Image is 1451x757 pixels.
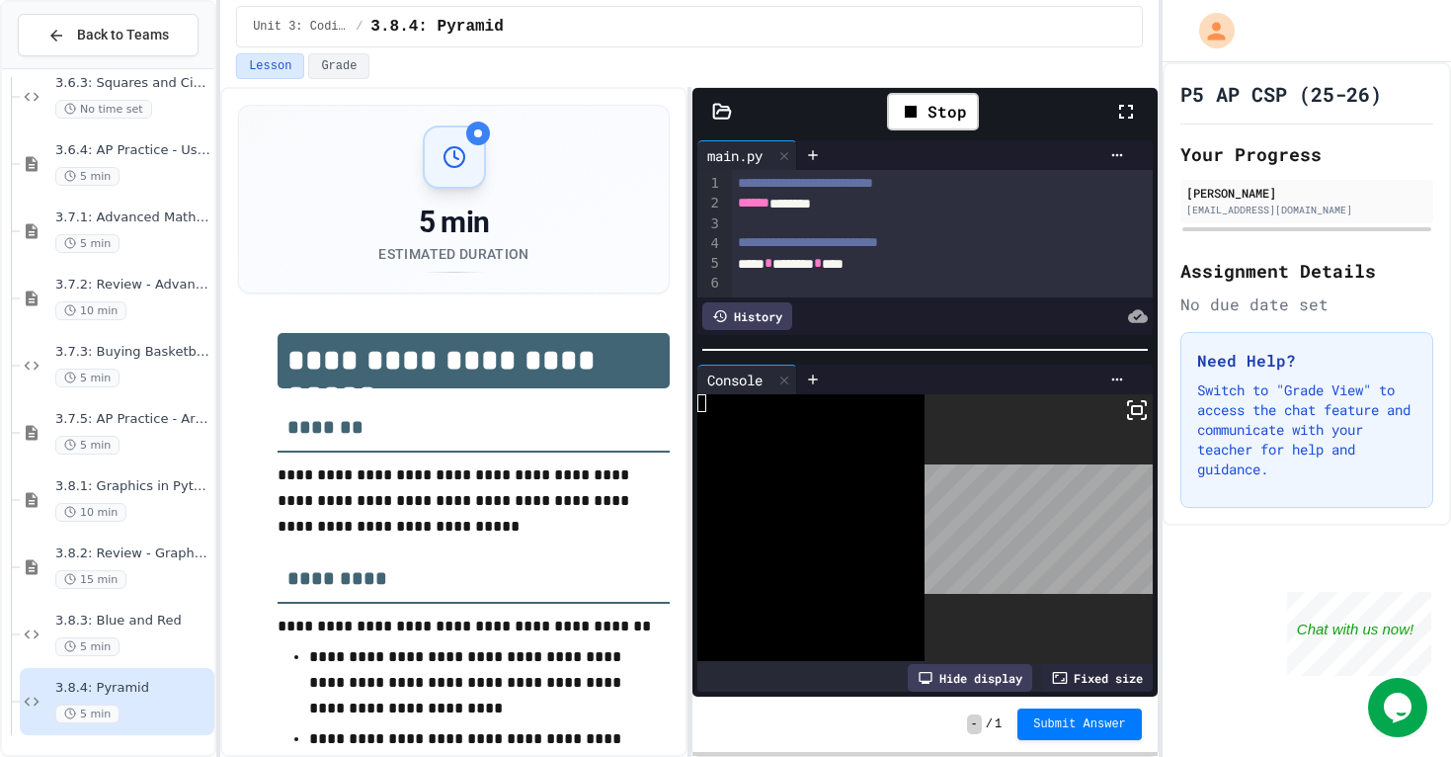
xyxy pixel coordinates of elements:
[1180,293,1433,316] div: No due date set
[55,100,152,119] span: No time set
[1180,257,1433,285] h2: Assignment Details
[995,716,1002,732] span: 1
[356,19,363,35] span: /
[55,210,210,226] span: 3.7.1: Advanced Math in Python
[55,705,120,723] span: 5 min
[55,546,210,562] span: 3.8.2: Review - Graphics in Python
[55,234,120,253] span: 5 min
[967,715,982,734] span: -
[55,369,120,387] span: 5 min
[55,503,126,522] span: 10 min
[236,53,304,79] button: Lesson
[1197,380,1416,479] p: Switch to "Grade View" to access the chat feature and communicate with your teacher for help and ...
[77,25,169,45] span: Back to Teams
[55,301,126,320] span: 10 min
[253,19,348,35] span: Unit 3: Coding
[1186,203,1427,217] div: [EMAIL_ADDRESS][DOMAIN_NAME]
[378,244,528,264] div: Estimated Duration
[55,344,210,361] span: 3.7.3: Buying Basketballs
[887,93,979,130] div: Stop
[55,277,210,294] span: 3.7.2: Review - Advanced Math in Python
[378,205,528,240] div: 5 min
[1186,184,1427,202] div: [PERSON_NAME]
[1287,592,1431,676] iframe: chat widget
[55,75,210,92] span: 3.6.3: Squares and Circles
[308,53,369,79] button: Grade
[18,14,199,56] button: Back to Teams
[370,15,503,39] span: 3.8.4: Pyramid
[1017,709,1142,740] button: Submit Answer
[55,613,210,630] span: 3.8.3: Blue and Red
[55,570,126,589] span: 15 min
[55,637,120,656] span: 5 min
[1368,678,1431,737] iframe: chat widget
[986,716,993,732] span: /
[55,411,210,428] span: 3.7.5: AP Practice - Arithmetic Operators
[1033,716,1126,732] span: Submit Answer
[55,680,210,697] span: 3.8.4: Pyramid
[55,167,120,186] span: 5 min
[1180,140,1433,168] h2: Your Progress
[55,142,210,159] span: 3.6.4: AP Practice - User Input
[55,436,120,455] span: 5 min
[1180,80,1382,108] h1: P5 AP CSP (25-26)
[1178,8,1240,53] div: My Account
[1197,349,1416,373] h3: Need Help?
[55,478,210,495] span: 3.8.1: Graphics in Python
